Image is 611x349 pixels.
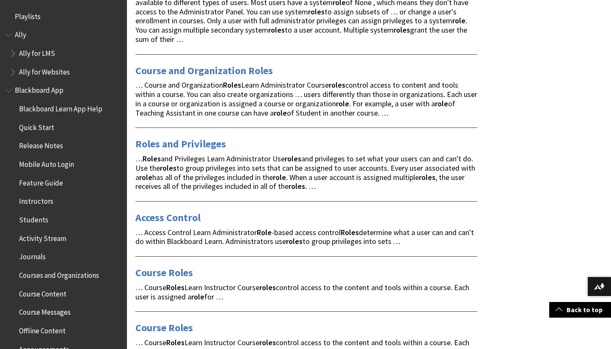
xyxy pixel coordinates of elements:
[166,338,184,347] strong: Roles
[289,181,305,191] strong: roles
[166,283,184,292] strong: Roles
[259,338,276,347] strong: roles
[143,154,161,163] strong: Roles
[19,176,63,187] span: Feature Guide
[135,154,475,191] span: … and Privileges Learn Administrator Use and privileges to set what your users can and can't do. ...
[286,236,303,246] strong: roles
[259,283,276,292] strong: roles
[160,163,176,173] strong: roles
[336,99,349,108] strong: role
[139,172,152,182] strong: role
[341,227,359,237] strong: Roles
[19,102,102,113] span: Blackboard Learn App Help
[135,80,477,117] span: … Course and Organization Learn Administrator Course control access to content and tools within a...
[274,108,287,118] strong: role
[135,227,474,247] span: … Access Control Learn Administrator -based access control determine what a user can and can't do...
[268,25,285,35] strong: roles
[15,83,63,95] span: Blackboard App
[19,287,66,298] span: Course Content
[308,7,325,17] strong: roles
[15,9,41,21] span: Playlists
[329,80,345,90] strong: roles
[19,213,48,224] span: Students
[15,28,26,39] span: Ally
[19,194,53,206] span: Instructors
[19,120,54,132] span: Quick Start
[19,305,71,317] span: Course Messages
[419,172,435,182] strong: roles
[135,64,273,78] a: Course and Organization Roles
[5,28,122,79] nav: Book outline for Anthology Ally Help
[19,324,66,335] span: Offline Content
[5,9,122,24] nav: Book outline for Playlists
[19,157,74,169] span: Mobile Auto Login
[135,137,226,151] a: Roles and Privileges
[285,154,301,163] strong: roles
[273,172,286,182] strong: role
[452,16,465,25] strong: role
[19,268,99,280] span: Courses and Organizations
[223,80,241,90] strong: Roles
[191,292,204,302] strong: role
[19,46,55,58] span: Ally for LMS
[135,266,193,280] a: Course Roles
[19,65,70,76] span: Ally for Websites
[135,211,201,224] a: Access Control
[135,283,469,302] span: … Course Learn Instructor Course control access to the content and tools within a course. Each us...
[19,250,46,261] span: Journals
[394,25,410,35] strong: roles
[135,321,193,335] a: Course Roles
[257,227,272,237] strong: Role
[19,139,63,150] span: Release Notes
[549,302,611,318] a: Back to top
[19,231,66,243] span: Activity Stream
[435,99,448,108] strong: role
